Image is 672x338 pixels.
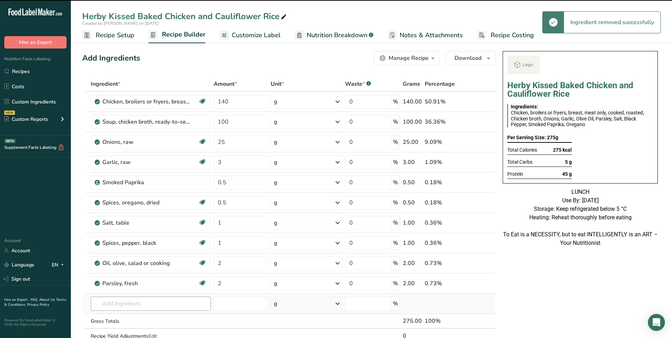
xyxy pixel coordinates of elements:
[511,104,650,110] div: Ingredients:
[82,52,140,64] div: Add Ingredients
[91,317,211,325] div: Gross Totals
[148,27,205,44] a: Recipe Builder
[553,147,572,153] span: 275 kcal
[503,188,658,247] div: LUNCH Use By: [DATE] Storage: Keep refrigerated below 5 °C Heating: Reheat thoroughly before eati...
[511,110,644,128] span: Chicken, broilers or fryers, breast, meat only, cooked, roasted, Chicken broth, Onions, Garlic, O...
[307,30,367,40] span: Nutrition Breakdown
[214,80,237,88] span: Amount
[374,51,440,65] button: Manage Recipe
[403,97,422,106] div: 140.00
[91,297,211,311] input: Add Ingredient
[102,138,191,146] div: Onions, raw
[82,21,159,26] span: Created by [PERSON_NAME] on [DATE]
[564,12,660,33] div: Ingredient removed successfully
[562,171,572,177] span: 45 g
[102,198,191,207] div: Spices, oregano, dried
[39,297,56,302] a: About Us .
[425,259,462,267] div: 0.73%
[102,259,191,267] div: Oil, olive, salad or cooking
[274,239,277,247] div: g
[274,219,277,227] div: g
[5,139,16,143] div: BETA
[102,97,191,106] div: Chicken, broilers or fryers, breast, meat only, cooked, roasted
[345,80,371,88] div: Waste
[425,158,462,167] div: 1.09%
[52,261,67,269] div: EN
[31,297,39,302] a: FAQ .
[425,80,455,88] span: Percentage
[27,302,49,307] a: Privacy Policy
[507,81,653,98] h1: Herby Kissed Baked Chicken and Cauliflower Rice
[220,27,281,43] a: Customize Label
[295,27,373,43] a: Nutrition Breakdown
[4,297,29,302] a: Hire an Expert .
[425,239,462,247] div: 0.36%
[91,80,120,88] span: Ingredient
[403,259,422,267] div: 2.00
[507,147,537,153] span: Total Calories
[403,239,422,247] div: 1.00
[102,158,191,167] div: Garlic, raw
[271,80,284,88] span: Unit
[425,279,462,288] div: 0.73%
[425,198,462,207] div: 0.18%
[82,27,134,43] a: Recipe Setup
[4,259,34,271] a: Language
[232,30,281,40] span: Customize Label
[403,178,422,187] div: 0.50
[274,97,277,106] div: g
[4,116,48,123] div: Custom Reports
[507,133,572,143] div: Per Serving Size: 275g
[403,317,422,325] div: 275.00
[403,80,420,88] span: Grams
[274,259,277,267] div: g
[274,198,277,207] div: g
[102,239,191,247] div: Spices, pepper, black
[102,279,191,288] div: Parsley, fresh
[4,318,67,327] div: Powered By FoodLabelMaker © 2025 All Rights Reserved
[274,178,277,187] div: g
[162,30,205,39] span: Recipe Builder
[403,118,422,126] div: 100.00
[274,158,277,167] div: g
[425,178,462,187] div: 0.18%
[403,138,422,146] div: 25.00
[400,30,463,40] span: Notes & Attachments
[274,118,277,126] div: g
[403,219,422,227] div: 1.00
[388,27,463,43] a: Notes & Attachments
[274,138,277,146] div: g
[425,317,462,325] div: 100%
[507,159,532,165] span: Total Carbs
[274,299,277,308] div: g
[102,118,191,126] div: Soup, chicken broth, ready-to-serve
[446,51,496,65] button: Download
[4,36,67,49] button: Hire an Expert
[491,30,534,40] span: Recipe Costing
[425,97,462,106] div: 50.91%
[102,178,191,187] div: Smoked Paprika
[425,118,462,126] div: 36.36%
[507,171,523,177] span: Protein
[389,54,429,62] div: Manage Recipe
[454,54,481,62] span: Download
[274,279,277,288] div: g
[425,219,462,227] div: 0.36%
[477,27,534,43] a: Recipe Costing
[403,158,422,167] div: 3.00
[403,198,422,207] div: 0.50
[4,111,15,115] div: NEW
[82,10,288,23] div: Herby Kissed Baked Chicken and Cauliflower Rice
[102,219,191,227] div: Salt, table
[403,279,422,288] div: 2.00
[4,297,66,307] a: Terms & Conditions .
[425,138,462,146] div: 9.09%
[96,30,134,40] span: Recipe Setup
[565,159,572,165] span: 5 g
[648,314,665,331] div: Open Intercom Messenger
